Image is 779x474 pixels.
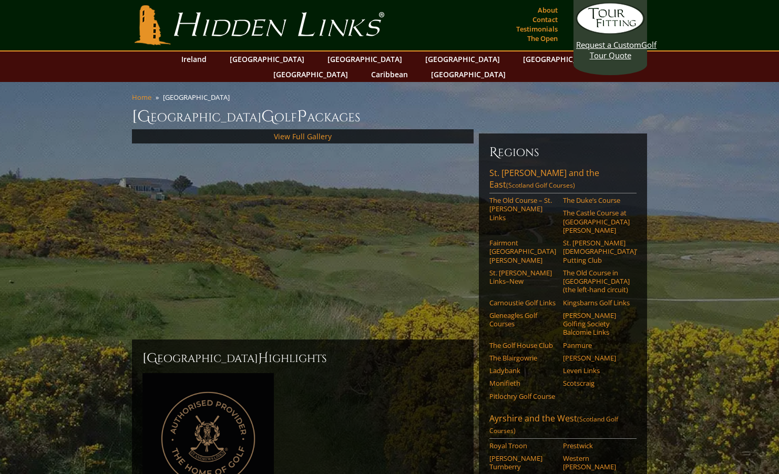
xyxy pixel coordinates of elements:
a: Leven Links [563,366,630,375]
a: Scotscraig [563,379,630,387]
a: Request a CustomGolf Tour Quote [576,3,644,60]
a: St. [PERSON_NAME] and the East(Scotland Golf Courses) [489,167,637,193]
h2: [GEOGRAPHIC_DATA] ighlights [142,350,463,367]
h6: Regions [489,144,637,161]
span: Request a Custom [576,39,641,50]
a: Testimonials [514,22,560,36]
li: [GEOGRAPHIC_DATA] [163,92,234,102]
a: St. [PERSON_NAME] [DEMOGRAPHIC_DATA]’ Putting Club [563,239,630,264]
a: The Blairgowrie [489,354,556,362]
a: The Old Course in [GEOGRAPHIC_DATA] (the left-hand circuit) [563,269,630,294]
a: Pitlochry Golf Course [489,392,556,400]
a: About [535,3,560,17]
a: The Open [525,31,560,46]
a: View Full Gallery [274,131,332,141]
a: Carnoustie Golf Links [489,298,556,307]
a: St. [PERSON_NAME] Links–New [489,269,556,286]
a: [GEOGRAPHIC_DATA] [322,51,407,67]
span: H [258,350,269,367]
a: [PERSON_NAME] Turnberry [489,454,556,471]
a: Caribbean [366,67,413,82]
a: Contact [530,12,560,27]
a: Kingsbarns Golf Links [563,298,630,307]
a: [GEOGRAPHIC_DATA] [426,67,511,82]
a: Home [132,92,151,102]
span: (Scotland Golf Courses) [489,415,618,435]
span: P [297,106,307,127]
a: Fairmont [GEOGRAPHIC_DATA][PERSON_NAME] [489,239,556,264]
a: Gleneagles Golf Courses [489,311,556,328]
a: [GEOGRAPHIC_DATA] [420,51,505,67]
a: [GEOGRAPHIC_DATA] [224,51,310,67]
a: Western [PERSON_NAME] [563,454,630,471]
a: Ayrshire and the West(Scotland Golf Courses) [489,413,637,439]
a: [GEOGRAPHIC_DATA] [268,67,353,82]
span: G [261,106,274,127]
a: The Duke’s Course [563,196,630,204]
h1: [GEOGRAPHIC_DATA] olf ackages [132,106,647,127]
a: The Golf House Club [489,341,556,349]
a: The Castle Course at [GEOGRAPHIC_DATA][PERSON_NAME] [563,209,630,234]
a: Prestwick [563,441,630,450]
a: Panmure [563,341,630,349]
a: [PERSON_NAME] [563,354,630,362]
a: [GEOGRAPHIC_DATA] [518,51,603,67]
a: Monifieth [489,379,556,387]
a: Royal Troon [489,441,556,450]
a: Ladybank [489,366,556,375]
span: (Scotland Golf Courses) [506,181,575,190]
a: [PERSON_NAME] Golfing Society Balcomie Links [563,311,630,337]
a: The Old Course – St. [PERSON_NAME] Links [489,196,556,222]
a: Ireland [176,51,212,67]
